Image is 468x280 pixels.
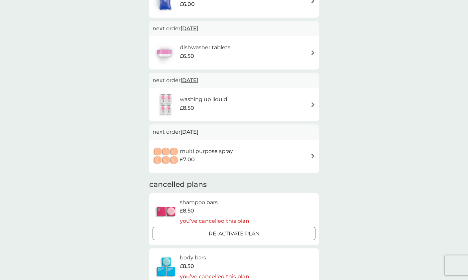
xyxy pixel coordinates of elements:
h2: cancelled plans [149,180,319,190]
h6: washing up liquid [180,95,227,104]
span: £8.50 [180,262,194,271]
img: arrow right [310,154,315,159]
span: £6.50 [180,52,194,61]
span: [DATE] [180,22,198,35]
button: Re-activate Plan [153,227,315,240]
img: multi purpose spray [153,145,180,168]
img: arrow right [310,102,315,107]
span: £7.00 [180,155,195,164]
span: [DATE] [180,74,198,87]
p: next order [153,128,315,136]
p: next order [153,24,315,33]
img: shampoo bars [153,200,180,223]
h6: dishwasher tablets [180,43,230,52]
p: you’ve cancelled this plan [180,217,249,225]
img: dishwasher tablets [153,41,176,65]
p: next order [153,76,315,85]
img: arrow right [310,50,315,55]
h6: multi purpose spray [180,147,233,156]
p: Re-activate Plan [209,229,260,238]
span: £8.50 [180,104,194,112]
h6: body bars [180,253,249,262]
img: washing up liquid [153,93,180,116]
span: [DATE] [180,125,198,138]
img: body bars [153,255,180,279]
h6: shampoo bars [180,198,249,207]
span: £8.50 [180,207,194,215]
